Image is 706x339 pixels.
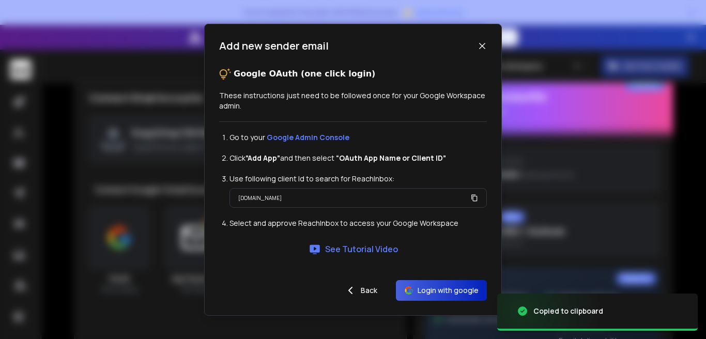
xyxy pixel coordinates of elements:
[336,280,386,301] button: Back
[219,68,232,80] img: tips
[229,218,487,228] li: Select and approve ReachInbox to access your Google Workspace
[219,39,329,53] h1: Add new sender email
[245,153,280,163] strong: ”Add App”
[219,90,487,111] p: These instructions just need to be followed once for your Google Workspace admin.
[267,132,349,142] a: Google Admin Console
[229,153,487,163] li: Click and then select
[229,132,487,143] li: Go to your
[234,68,375,80] p: Google OAuth (one click login)
[396,280,487,301] button: Login with google
[238,193,282,203] p: [DOMAIN_NAME]
[336,153,446,163] strong: “OAuth App Name or Client ID”
[533,306,603,316] div: Copied to clipboard
[309,243,398,255] a: See Tutorial Video
[229,174,487,184] li: Use following client Id to search for ReachInbox:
